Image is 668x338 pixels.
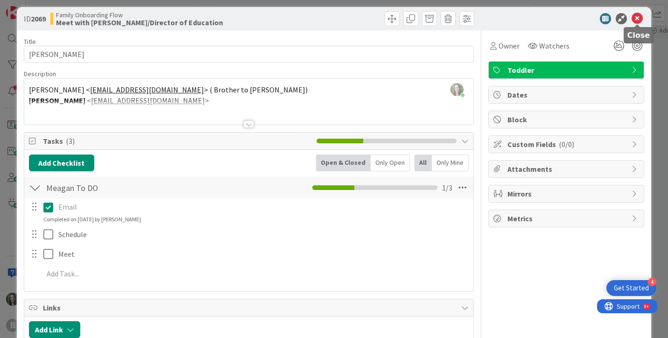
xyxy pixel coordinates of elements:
div: Only Mine [432,155,469,171]
p: Schedule [58,229,467,240]
div: Open Get Started checklist, remaining modules: 4 [606,280,656,296]
input: Add Checklist... [43,179,232,196]
span: Block [507,114,627,125]
button: Add Checklist [29,155,94,171]
span: > [205,96,209,105]
p: Email [58,202,467,212]
img: Fuzf4SG1LSpqEWT1dxT21BtkoUhcOLTo.jpg [450,83,464,96]
input: type card name here... [24,46,474,63]
span: ( 3 ) [66,136,75,146]
span: ( 0/0 ) [559,140,574,149]
p: Meet [58,249,467,260]
button: Add Link [29,321,80,338]
div: Open & Closed [316,155,371,171]
span: Toddler [507,64,627,76]
span: Dates [507,89,627,100]
div: Completed on [DATE] by [PERSON_NAME] [43,215,141,224]
span: Support [20,1,42,13]
span: Metrics [507,213,627,224]
span: < [87,96,91,105]
a: [EMAIL_ADDRESS][DOMAIN_NAME] [91,96,205,105]
div: Get Started [614,283,649,293]
div: Only Open [371,155,410,171]
b: 2069 [31,14,46,23]
span: Family Onboarding Flow [56,11,223,19]
div: All [415,155,432,171]
span: Tasks [43,135,312,147]
span: Owner [499,40,520,51]
span: Description [24,70,56,78]
span: [PERSON_NAME] < [29,85,90,94]
span: ID [24,13,46,24]
label: Title [24,37,36,46]
span: Links [43,302,457,313]
div: 4 [648,278,656,286]
span: Watchers [539,40,570,51]
strong: [PERSON_NAME] [29,96,85,105]
span: > ( Brother to [PERSON_NAME]) [204,85,308,94]
span: 1 / 3 [442,182,452,193]
span: Mirrors [507,188,627,199]
b: Meet with [PERSON_NAME]/Director of Education [56,19,223,26]
span: Attachments [507,163,627,175]
a: [EMAIL_ADDRESS][DOMAIN_NAME] [90,85,204,94]
span: Custom Fields [507,139,627,150]
div: 9+ [47,4,52,11]
h5: Close [627,31,650,40]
